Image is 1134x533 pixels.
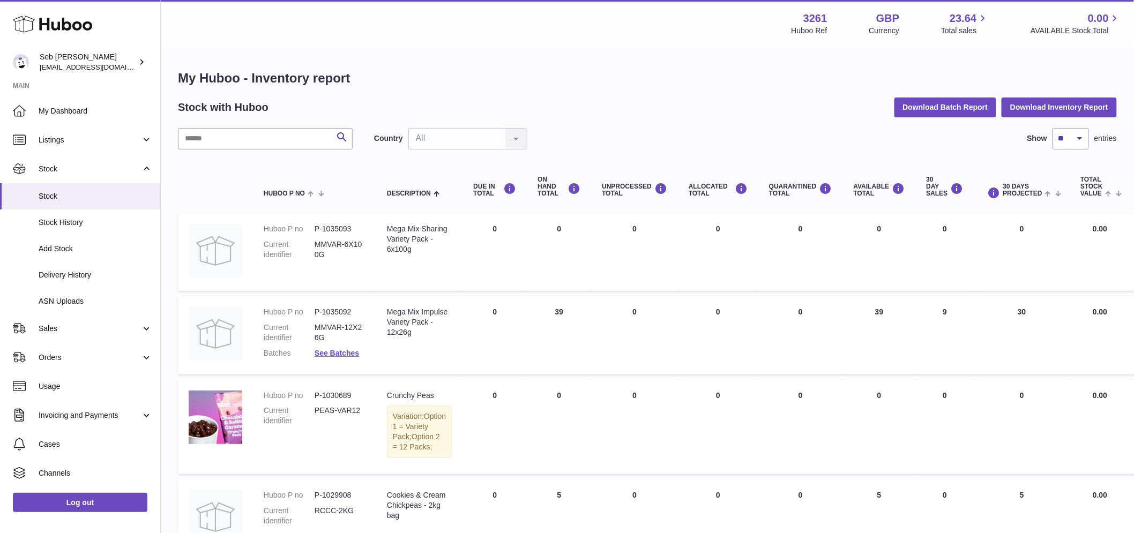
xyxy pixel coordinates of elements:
button: Download Batch Report [894,97,997,117]
td: 0 [678,213,758,291]
div: DUE IN TOTAL [473,183,516,197]
span: 0.00 [1093,224,1107,233]
span: Listings [39,135,141,145]
dd: PEAS-VAR12 [315,406,365,426]
span: 0.00 [1093,307,1107,316]
a: 23.64 Total sales [941,11,989,36]
div: 30 DAY SALES [927,176,964,198]
span: 0.00 [1093,391,1107,400]
span: 0.00 [1093,491,1107,499]
span: Usage [39,381,152,392]
div: ALLOCATED Total [689,183,748,197]
td: 0 [527,380,591,474]
td: 0 [678,380,758,474]
td: 0 [462,296,527,374]
div: Mega Mix Impulse Variety Pack - 12x26g [387,307,452,337]
dt: Huboo P no [264,490,315,500]
span: AVAILABLE Stock Total [1031,26,1121,36]
span: 0 [799,307,803,316]
span: Total stock value [1080,176,1103,198]
strong: 3261 [803,11,827,26]
span: Orders [39,352,141,363]
dd: P-1035093 [315,224,365,234]
div: Currency [869,26,900,36]
td: 0 [916,380,974,474]
div: QUARANTINED Total [769,183,832,197]
h2: Stock with Huboo [178,100,268,115]
td: 0 [974,380,1070,474]
span: Huboo P no [264,190,305,197]
button: Download Inventory Report [1002,97,1117,117]
dt: Current identifier [264,406,315,426]
a: See Batches [315,349,359,357]
span: 0 [799,391,803,400]
span: [EMAIL_ADDRESS][DOMAIN_NAME] [40,63,158,71]
div: ON HAND Total [538,176,580,198]
dt: Batches [264,348,315,358]
label: Country [374,133,403,144]
span: Option 1 = Variety Pack; [393,412,446,441]
a: 0.00 AVAILABLE Stock Total [1031,11,1121,36]
span: entries [1094,133,1117,144]
span: Channels [39,468,152,478]
td: 0 [591,296,678,374]
img: product image [189,307,242,361]
td: 0 [462,380,527,474]
span: Add Stock [39,244,152,254]
dd: RCCC-2KG [315,506,365,526]
span: 0 [799,491,803,499]
span: Total sales [941,26,989,36]
td: 0 [974,213,1070,291]
div: Mega Mix Sharing Variety Pack - 6x100g [387,224,452,254]
div: Cookies & Cream Chickpeas - 2kg bag [387,490,452,521]
span: Cases [39,439,152,449]
td: 0 [591,380,678,474]
span: 30 DAYS PROJECTED [1003,183,1042,197]
strong: GBP [876,11,899,26]
dt: Current identifier [264,506,315,526]
img: product image [189,391,242,444]
td: 0 [678,296,758,374]
dt: Huboo P no [264,307,315,317]
td: 39 [843,296,916,374]
dd: P-1035092 [315,307,365,317]
span: Sales [39,324,141,334]
dt: Huboo P no [264,224,315,234]
dt: Current identifier [264,239,315,260]
span: ASN Uploads [39,296,152,306]
img: internalAdmin-3261@internal.huboo.com [13,54,29,70]
span: My Dashboard [39,106,152,116]
h1: My Huboo - Inventory report [178,70,1117,87]
div: Crunchy Peas [387,391,452,401]
span: Description [387,190,431,197]
div: Seb [PERSON_NAME] [40,52,136,72]
span: 0.00 [1088,11,1109,26]
td: 39 [527,296,591,374]
span: 0 [799,224,803,233]
td: 9 [916,296,974,374]
td: 0 [843,213,916,291]
td: 0 [591,213,678,291]
div: AVAILABLE Total [854,183,905,197]
span: Invoicing and Payments [39,410,141,421]
td: 30 [974,296,1070,374]
span: Option 2 = 12 Packs; [393,432,440,451]
dd: MMVAR-6X100G [315,239,365,260]
span: Stock [39,191,152,201]
dt: Huboo P no [264,391,315,401]
td: 0 [527,213,591,291]
td: 0 [916,213,974,291]
dd: P-1029908 [315,490,365,500]
div: Huboo Ref [792,26,827,36]
span: Delivery History [39,270,152,280]
span: 23.64 [950,11,976,26]
dt: Current identifier [264,322,315,343]
span: Stock [39,164,141,174]
td: 0 [843,380,916,474]
div: UNPROCESSED Total [602,183,667,197]
div: Variation: [387,406,452,458]
td: 0 [462,213,527,291]
span: Stock History [39,217,152,228]
dd: P-1030689 [315,391,365,401]
img: product image [189,224,242,277]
